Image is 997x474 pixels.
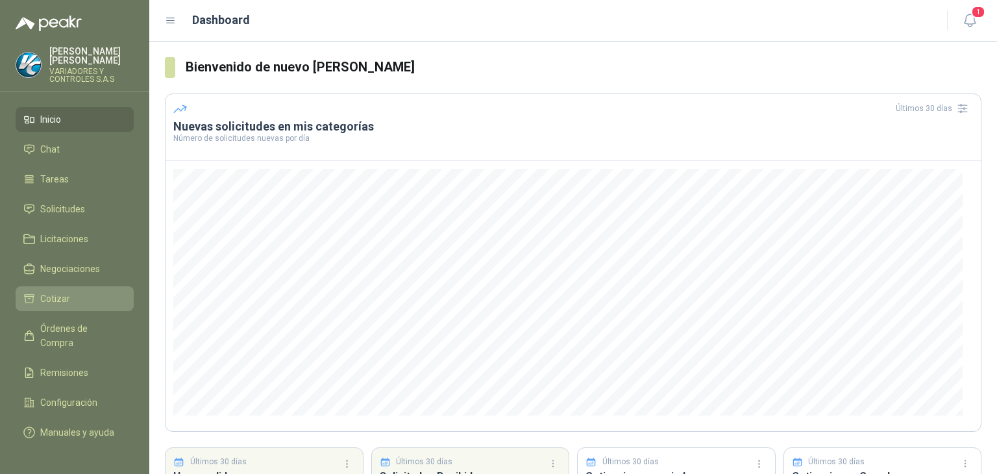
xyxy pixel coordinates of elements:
p: [PERSON_NAME] [PERSON_NAME] [49,47,134,65]
span: Solicitudes [40,202,85,216]
span: 1 [971,6,985,18]
span: Configuración [40,395,97,410]
a: Tareas [16,167,134,192]
a: Solicitudes [16,197,134,221]
button: 1 [958,9,981,32]
h3: Nuevas solicitudes en mis categorías [173,119,973,134]
div: Últimos 30 días [896,98,973,119]
img: Company Logo [16,53,41,77]
a: Manuales y ayuda [16,420,134,445]
span: Órdenes de Compra [40,321,121,350]
h1: Dashboard [192,11,250,29]
p: Últimos 30 días [602,456,659,468]
span: Licitaciones [40,232,88,246]
span: Remisiones [40,366,88,380]
p: Últimos 30 días [808,456,865,468]
a: Cotizar [16,286,134,311]
a: Órdenes de Compra [16,316,134,355]
span: Chat [40,142,60,156]
h3: Bienvenido de nuevo [PERSON_NAME] [186,57,981,77]
a: Licitaciones [16,227,134,251]
span: Tareas [40,172,69,186]
span: Cotizar [40,292,70,306]
span: Negociaciones [40,262,100,276]
a: Inicio [16,107,134,132]
a: Remisiones [16,360,134,385]
p: Número de solicitudes nuevas por día [173,134,973,142]
p: VARIADORES Y CONTROLES S.A.S [49,68,134,83]
span: Manuales y ayuda [40,425,114,440]
a: Configuración [16,390,134,415]
p: Últimos 30 días [396,456,452,468]
a: Chat [16,137,134,162]
span: Inicio [40,112,61,127]
a: Negociaciones [16,256,134,281]
img: Logo peakr [16,16,82,31]
p: Últimos 30 días [190,456,247,468]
